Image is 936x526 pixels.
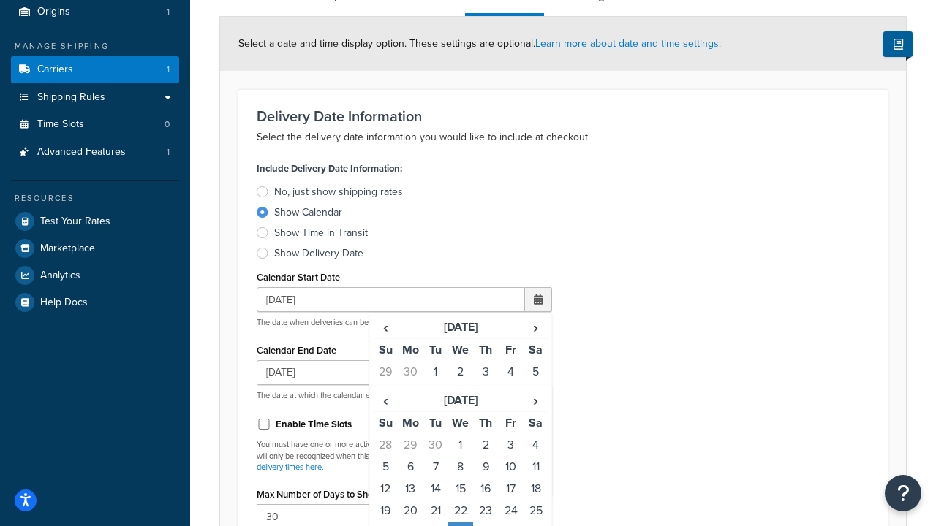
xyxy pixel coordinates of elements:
th: Sa [524,411,548,434]
a: Time Slots0 [11,111,179,138]
td: 18 [524,478,548,500]
span: Test Your Rates [40,216,110,228]
span: ‹ [374,390,397,411]
li: Carriers [11,56,179,83]
td: 1 [423,361,448,383]
span: Advanced Features [37,146,126,159]
td: 22 [448,500,473,522]
th: Su [373,411,398,434]
div: Show Calendar [274,205,342,220]
span: Select a date and time display option. These settings are optional. [238,36,721,51]
td: 19 [373,500,398,522]
th: Tu [423,411,448,434]
li: Time Slots [11,111,179,138]
span: Marketplace [40,243,95,255]
span: 0 [165,118,170,131]
td: 12 [373,478,398,500]
td: 1 [448,434,473,456]
td: 20 [398,500,423,522]
a: Marketplace [11,235,179,262]
span: Origins [37,6,70,18]
span: 1 [167,64,170,76]
td: 5 [524,361,548,383]
td: 3 [498,434,523,456]
p: You must have one or more active Time Slots applied to this carrier. Time slot settings will only... [257,439,552,473]
td: 2 [448,361,473,383]
p: The date when deliveries can begin. Leave empty for all dates from [DATE] [257,317,552,328]
td: 12 [524,383,548,405]
span: Analytics [40,270,80,282]
td: 9 [448,383,473,405]
td: 6 [373,383,398,405]
button: Show Help Docs [883,31,913,57]
div: Show Delivery Date [274,246,363,261]
span: › [524,390,548,411]
li: Advanced Features [11,139,179,166]
td: 13 [398,478,423,500]
td: 28 [373,434,398,456]
td: 25 [524,500,548,522]
td: 11 [524,456,548,478]
span: Time Slots [37,118,84,131]
label: Calendar End Date [257,345,336,356]
td: 7 [423,456,448,478]
td: 8 [448,456,473,478]
label: Max Number of Days to Show [257,489,380,500]
th: Th [473,339,498,362]
td: 7 [398,383,423,405]
span: 1 [167,146,170,159]
th: Tu [423,339,448,362]
div: No, just show shipping rates [274,185,403,199]
button: Open Resource Center [885,475,921,511]
a: Carriers1 [11,56,179,83]
th: We [448,411,473,434]
th: Fr [498,411,523,434]
th: [DATE] [398,316,523,339]
label: Calendar Start Date [257,272,340,283]
td: 15 [448,478,473,500]
td: 9 [473,456,498,478]
td: 16 [473,478,498,500]
th: Fr [498,339,523,362]
p: The date at which the calendar ends. Leave empty for all dates [257,390,552,401]
a: Learn more about date and time settings. [535,36,721,51]
td: 10 [498,456,523,478]
td: 24 [498,500,523,522]
td: 23 [473,500,498,522]
a: Analytics [11,262,179,289]
td: 8 [423,383,448,405]
th: We [448,339,473,362]
td: 6 [398,456,423,478]
a: Set available days and pickup or delivery times here. [257,450,536,473]
td: 4 [524,434,548,456]
span: Carriers [37,64,73,76]
h3: Delivery Date Information [257,108,869,124]
td: 5 [373,456,398,478]
td: 29 [373,361,398,383]
span: Shipping Rules [37,91,105,104]
th: [DATE] [398,389,523,412]
span: ‹ [374,317,397,338]
td: 21 [423,500,448,522]
div: Manage Shipping [11,40,179,53]
th: Mo [398,339,423,362]
a: Help Docs [11,289,179,316]
td: 3 [473,361,498,383]
td: 14 [423,478,448,500]
span: Help Docs [40,297,88,309]
td: 10 [473,383,498,405]
th: Su [373,339,398,362]
td: 4 [498,361,523,383]
a: Shipping Rules [11,84,179,111]
span: › [524,317,548,338]
td: 30 [398,361,423,383]
a: Test Your Rates [11,208,179,235]
a: Advanced Features1 [11,139,179,166]
td: 11 [498,383,523,405]
td: 30 [423,434,448,456]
